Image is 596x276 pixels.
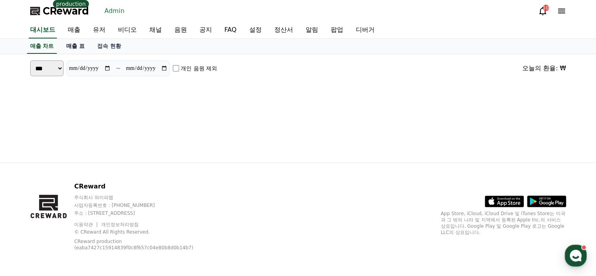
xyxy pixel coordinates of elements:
[91,39,127,54] a: 접속 현황
[268,22,299,38] a: 정산서
[143,22,168,38] a: 채널
[74,202,212,208] p: 사업자등록번호 : [PHONE_NUMBER]
[543,5,549,11] div: 10
[30,5,89,17] a: CReward
[538,6,547,16] a: 10
[74,194,212,201] p: 주식회사 와이피랩
[74,229,212,235] p: © CReward All Rights Reserved.
[87,22,112,38] a: 유저
[299,22,324,38] a: 알림
[112,22,143,38] a: 비디오
[65,223,88,229] span: Messages
[27,39,57,54] a: 매출 차트
[168,22,193,38] a: 음원
[522,64,566,73] div: 오늘의 환율: ₩
[101,211,150,230] a: Settings
[74,238,199,251] p: CReward production (eaba7427c15914839f0c8f657c04e80b8d0b14b7)
[218,22,243,38] a: FAQ
[181,64,217,72] label: 개인 음원 제외
[74,210,212,216] p: 주소 : [STREET_ADDRESS]
[116,223,135,229] span: Settings
[2,211,52,230] a: Home
[20,223,34,229] span: Home
[350,22,381,38] a: 디버거
[101,222,139,227] a: 개인정보처리방침
[116,64,121,73] p: ~
[43,5,89,17] span: CReward
[193,22,218,38] a: 공지
[243,22,268,38] a: 설정
[52,211,101,230] a: Messages
[60,39,91,54] a: 매출 표
[62,22,87,38] a: 매출
[441,210,566,236] p: App Store, iCloud, iCloud Drive 및 iTunes Store는 미국과 그 밖의 나라 및 지역에서 등록된 Apple Inc.의 서비스 상표입니다. Goo...
[29,22,57,38] a: 대시보드
[74,182,212,191] p: CReward
[74,222,99,227] a: 이용약관
[101,5,128,17] a: Admin
[324,22,350,38] a: 팝업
